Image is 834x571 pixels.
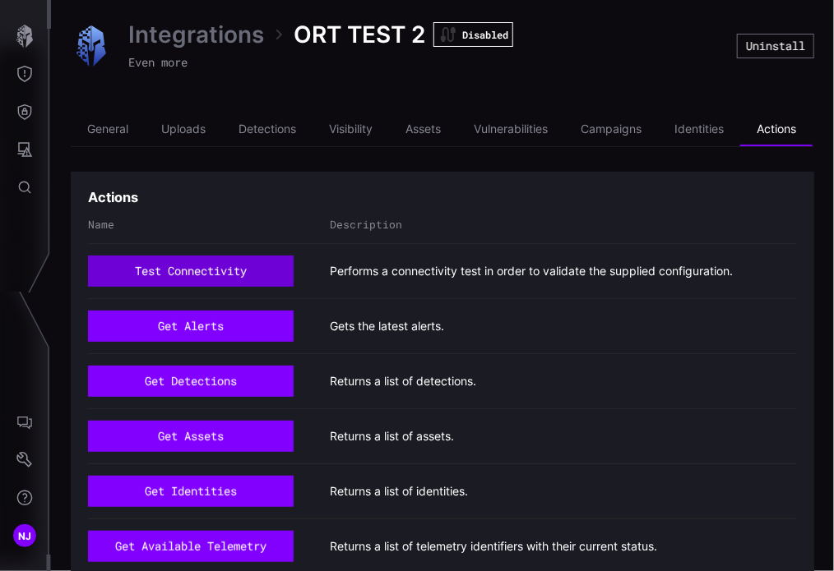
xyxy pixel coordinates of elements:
button: Uninstall [737,34,814,58]
button: get available telemetry [88,531,294,562]
span: ORT TEST 2 [294,20,425,49]
a: Integrations [128,20,264,49]
h3: Actions [88,189,138,206]
button: get alerts [88,311,294,342]
div: Name [88,218,322,232]
button: NJ [1,517,49,555]
li: General [71,113,145,146]
span: Gets the latest alerts. [330,319,444,334]
span: NJ [18,527,32,545]
span: Returns a list of telemetry identifiers with their current status. [330,539,657,554]
li: Identities [658,113,740,146]
li: Assets [389,113,457,146]
button: get identities [88,476,294,507]
li: Vulnerabilities [457,113,564,146]
div: Description [330,218,797,232]
li: Uploads [145,113,222,146]
img: Test Source [71,25,112,67]
button: get detections [88,366,294,397]
span: Returns a list of assets. [330,429,454,444]
button: get assets [88,421,294,452]
span: Performs a connectivity test in order to validate the supplied configuration. [330,264,733,279]
div: Disabled [433,22,513,47]
span: Returns a list of detections. [330,374,476,389]
span: Returns a list of identities. [330,484,468,499]
span: Even more [128,54,188,70]
li: Campaigns [564,113,658,146]
li: Visibility [313,113,389,146]
li: Detections [222,113,313,146]
li: Actions [740,113,813,146]
button: test connectivity [88,256,294,287]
